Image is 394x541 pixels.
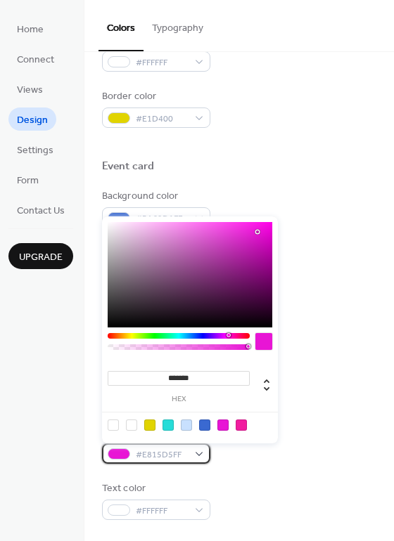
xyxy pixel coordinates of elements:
[136,56,188,70] span: #FFFFFF
[8,107,56,131] a: Design
[8,198,73,221] a: Contact Us
[126,419,137,431] div: rgb(255, 255, 255)
[136,448,188,462] span: #E815D5FF
[102,189,208,204] div: Background color
[8,47,63,70] a: Connect
[136,112,188,126] span: #E1D400
[163,419,174,431] div: rgb(39, 220, 216)
[181,419,192,431] div: rgb(200, 224, 254)
[102,481,208,496] div: Text color
[17,113,48,128] span: Design
[17,22,44,37] span: Home
[102,159,154,174] div: Event card
[8,17,52,40] a: Home
[8,168,47,191] a: Form
[236,419,247,431] div: rgb(241, 29, 159)
[17,83,43,98] span: Views
[17,204,65,219] span: Contact Us
[136,211,188,226] span: #3A69D1FF
[8,138,62,161] a: Settings
[108,396,250,403] label: hex
[8,77,51,100] a: Views
[8,243,73,269] button: Upgrade
[217,419,229,431] div: rgb(232, 21, 213)
[136,504,188,519] span: #FFFFFF
[199,419,210,431] div: rgb(58, 105, 209)
[102,89,208,104] div: Border color
[144,419,155,431] div: rgb(225, 212, 0)
[108,419,119,431] div: rgba(0, 0, 0, 0)
[19,250,63,265] span: Upgrade
[17,174,39,188] span: Form
[17,143,53,158] span: Settings
[17,53,54,67] span: Connect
